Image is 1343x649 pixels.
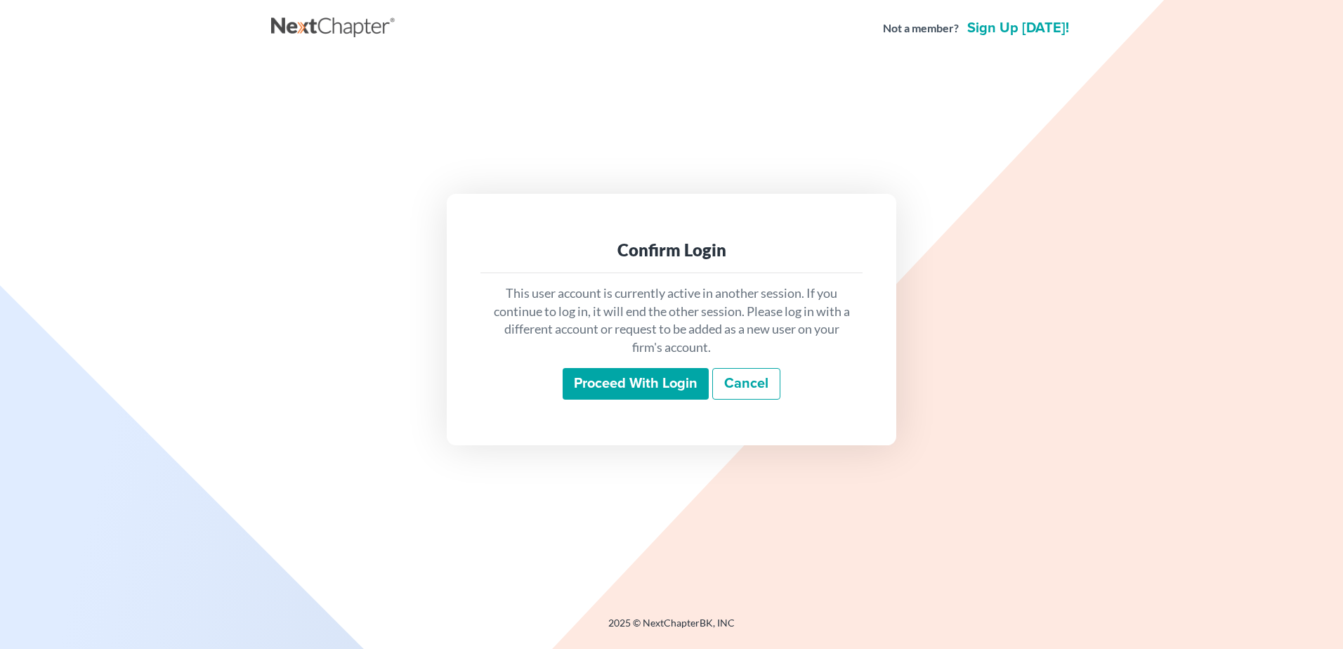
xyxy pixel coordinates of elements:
[883,20,959,37] strong: Not a member?
[271,616,1072,641] div: 2025 © NextChapterBK, INC
[712,368,780,400] a: Cancel
[492,284,851,357] p: This user account is currently active in another session. If you continue to log in, it will end ...
[563,368,709,400] input: Proceed with login
[964,21,1072,35] a: Sign up [DATE]!
[492,239,851,261] div: Confirm Login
